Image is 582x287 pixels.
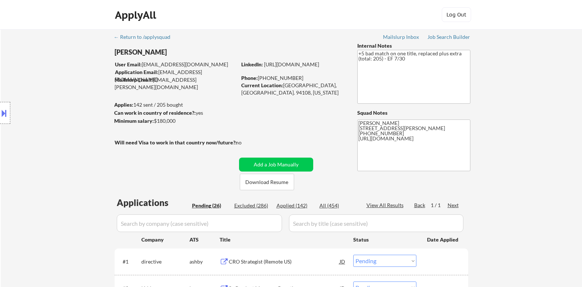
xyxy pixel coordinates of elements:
[383,34,420,40] div: Mailslurp Inbox
[240,174,294,190] button: Download Resume
[115,69,236,83] div: [EMAIL_ADDRESS][DOMAIN_NAME]
[357,42,470,49] div: Internal Notes
[115,139,237,146] strong: Will need Visa to work in that country now/future?:
[220,236,346,243] div: Title
[234,202,271,209] div: Excluded (286)
[115,76,236,91] div: [EMAIL_ADDRESS][PERSON_NAME][DOMAIN_NAME]
[114,109,234,117] div: yes
[319,202,356,209] div: All (454)
[357,109,470,117] div: Squad Notes
[236,139,257,146] div: no
[264,61,319,67] a: [URL][DOMAIN_NAME]
[114,117,236,125] div: $180,000
[114,110,196,116] strong: Can work in country of residence?:
[448,202,459,209] div: Next
[442,7,471,22] button: Log Out
[115,69,158,75] strong: Application Email:
[117,214,282,232] input: Search by company (case sensitive)
[339,255,346,268] div: JD
[114,34,177,41] a: ← Return to /applysquad
[115,9,158,21] div: ApplyAll
[241,75,258,81] strong: Phone:
[353,233,416,246] div: Status
[117,198,189,207] div: Applications
[383,34,420,41] a: Mailslurp Inbox
[289,214,463,232] input: Search by title (case sensitive)
[114,101,236,108] div: 142 sent / 205 bought
[115,48,265,57] div: [PERSON_NAME]
[431,202,448,209] div: 1 / 1
[229,258,340,265] div: CRO Strategist (Remote US)
[241,74,345,82] div: [PHONE_NUMBER]
[189,236,220,243] div: ATS
[427,34,470,40] div: Job Search Builder
[241,61,263,67] strong: LinkedIn:
[414,202,426,209] div: Back
[115,61,236,68] div: [EMAIL_ADDRESS][DOMAIN_NAME]
[239,158,313,172] button: Add a Job Manually
[114,34,177,40] div: ← Return to /applysquad
[276,202,313,209] div: Applied (142)
[114,118,154,124] strong: Minimum salary:
[141,236,189,243] div: Company
[366,202,406,209] div: View All Results
[115,77,153,83] strong: Mailslurp Email:
[123,258,135,265] div: #1
[241,82,283,88] strong: Current Location:
[241,82,345,96] div: [GEOGRAPHIC_DATA], [GEOGRAPHIC_DATA]. 94108, [US_STATE]
[192,202,229,209] div: Pending (26)
[427,34,470,41] a: Job Search Builder
[141,258,189,265] div: directive
[427,236,459,243] div: Date Applied
[189,258,220,265] div: ashby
